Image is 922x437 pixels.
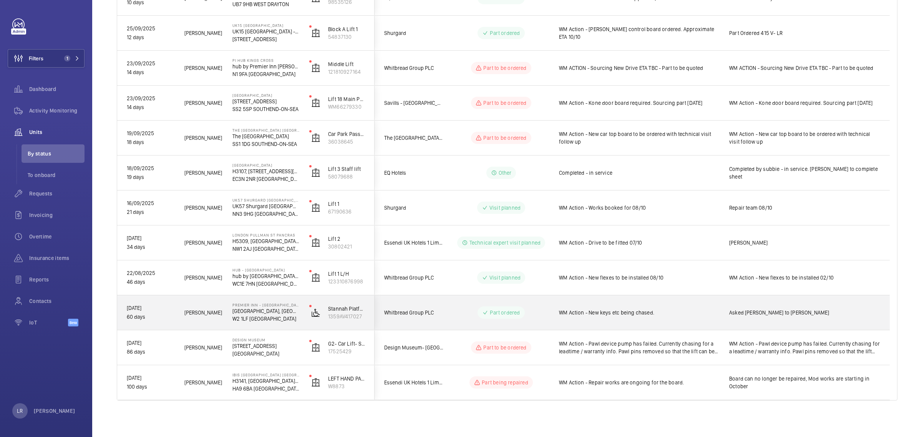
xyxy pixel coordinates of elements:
p: 19 days [127,173,174,182]
p: [STREET_ADDRESS] [232,35,299,43]
p: [GEOGRAPHIC_DATA] [232,350,299,358]
p: SS2 5SP SOUTHEND-ON-SEA [232,105,299,113]
span: [PERSON_NAME] [184,64,222,73]
p: LEFT HAND PASSENGER [328,375,365,382]
p: [STREET_ADDRESS] [232,342,299,350]
span: Completed by subbie - in service. [PERSON_NAME] to complete sheet [729,165,880,180]
p: Lift 1 [328,200,365,208]
span: [PERSON_NAME] [184,204,222,212]
p: hub by [GEOGRAPHIC_DATA] [GEOGRAPHIC_DATA] [232,272,299,280]
p: 46 days [127,278,174,286]
p: 121810927164 [328,68,365,76]
p: NN3 9HG [GEOGRAPHIC_DATA] [232,210,299,218]
span: WM Action - New keys etc being chased. [559,309,719,316]
p: 18/09/2025 [127,164,174,173]
span: Beta [68,319,78,326]
p: W8873 [328,382,365,390]
span: WM ACTION - Sourcing New Drive ETA TBC - Part to be quoted [559,64,719,72]
p: [DATE] [127,304,174,313]
span: Units [29,128,85,136]
span: WM Action - New car top board to be ordered with technical visit follow up [559,130,719,146]
p: Technical expert visit planned [469,239,541,247]
p: [PERSON_NAME] [34,407,75,415]
span: Shurgard [384,204,443,212]
p: Part ordered [490,309,520,316]
p: Lift 1 L/H [328,270,365,278]
img: elevator.svg [311,63,320,73]
span: Board can no longer be repaired, Mod works are starting in October [729,375,880,390]
p: Part to be ordered [483,64,526,72]
p: 60 days [127,313,174,321]
img: elevator.svg [311,168,320,177]
p: Middle Lift [328,60,365,68]
span: WM Action - Pawl device pump has failed. Currently chasing for a leadtime / warranty info. Pawl p... [729,340,880,355]
p: EC3N 2NR [GEOGRAPHIC_DATA] [232,175,299,183]
span: IoT [29,319,68,326]
img: elevator.svg [311,133,320,142]
p: 12 days [127,33,174,42]
p: SS1 1DG SOUTHEND-ON-SEA [232,140,299,148]
span: WM Action - Kone door board required. Sourcing part [DATE] [559,99,719,107]
p: [GEOGRAPHIC_DATA], [GEOGRAPHIC_DATA], [GEOGRAPHIC_DATA] [232,307,299,315]
p: Lift 18 Main Passenger Lift [328,95,365,103]
p: 23/09/2025 [127,94,174,103]
span: Dashboard [29,85,85,93]
span: By status [28,150,85,157]
p: 23/09/2025 [127,59,174,68]
span: Design Museum- [GEOGRAPHIC_DATA] [384,343,443,352]
span: WM ACTION - Sourcing New Drive ETA TBC - Part to be quoted [729,64,880,72]
p: UK57 Shurgard [GEOGRAPHIC_DATA] [GEOGRAPHIC_DATA] [232,198,299,202]
span: Insurance items [29,254,85,262]
p: Visit planned [489,274,521,281]
p: N1 9FA [GEOGRAPHIC_DATA] [232,70,299,78]
p: 100 days [127,382,174,391]
p: UK15 [GEOGRAPHIC_DATA] [232,23,299,28]
p: The [GEOGRAPHIC_DATA] [GEOGRAPHIC_DATA] [232,128,299,132]
span: WM Action - Drive to be fitted 07/10 [559,239,719,247]
p: [DATE] [127,339,174,348]
img: platform_lift.svg [311,308,320,317]
span: [PERSON_NAME] [184,134,222,142]
p: 22/08/2025 [127,269,174,278]
span: [PERSON_NAME] [729,239,880,247]
p: G2- Car Lift- SC38738 [328,340,365,348]
img: elevator.svg [311,378,320,387]
p: 21 days [127,208,174,217]
span: 1 [64,55,70,61]
p: Part to be ordered [483,134,526,142]
p: 54837130 [328,33,365,41]
img: elevator.svg [311,273,320,282]
span: Completed - in service [559,169,719,177]
span: Savills - [GEOGRAPHIC_DATA] [384,99,443,108]
span: [PERSON_NAME] [184,169,222,177]
p: UB7 9HB WEST DRAYTON [232,0,299,8]
span: WM Action - New car top board to be ordered with technical visit follow up [729,130,880,146]
span: WM Action - Kone door board required. Sourcing part [DATE] [729,99,880,107]
p: H3107, [STREET_ADDRESS][PERSON_NAME] [232,167,299,175]
p: UK57 Shurgard [GEOGRAPHIC_DATA] [GEOGRAPHIC_DATA] [232,202,299,210]
p: LR [17,407,23,415]
p: [GEOGRAPHIC_DATA] [232,163,299,167]
span: WM Action - New flexes to be installed 08/10 [559,274,719,281]
span: Invoicing [29,211,85,219]
img: elevator.svg [311,28,320,38]
span: Filters [29,55,43,62]
p: [GEOGRAPHIC_DATA] [232,93,299,98]
p: 67190636 [328,208,365,215]
span: Contacts [29,297,85,305]
span: Requests [29,190,85,197]
p: 36038645 [328,138,365,146]
p: IBIS [GEOGRAPHIC_DATA] [GEOGRAPHIC_DATA] [232,372,299,377]
p: Premier Inn - [GEOGRAPHIC_DATA] [232,303,299,307]
span: EQ Hotels [384,169,443,177]
span: Whitbread Group PLC [384,308,443,317]
span: Reports [29,276,85,283]
span: To onboard [28,171,85,179]
p: 58079688 [328,173,365,180]
p: NW1 2AJ [GEOGRAPHIC_DATA] [232,245,299,253]
span: Shurgard [384,29,443,38]
p: 14 days [127,68,174,77]
p: [STREET_ADDRESS] [232,98,299,105]
span: Whitbread Group PLC [384,64,443,73]
span: Essendi UK Hotels 1 Limited [384,378,443,387]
